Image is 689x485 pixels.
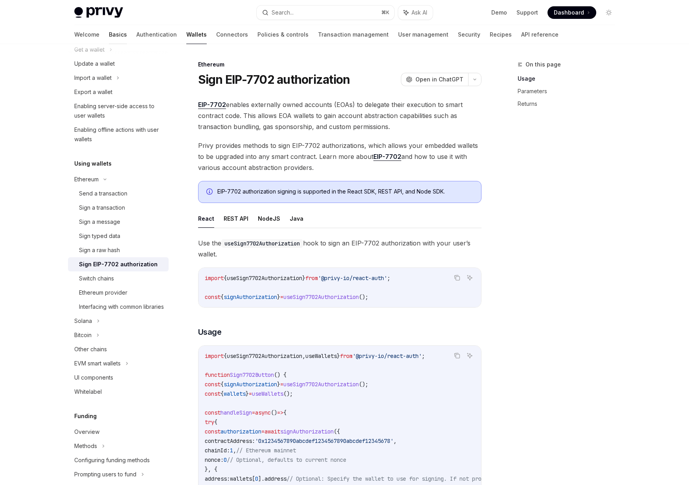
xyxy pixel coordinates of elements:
[205,466,217,473] span: }, {
[283,409,287,416] span: {
[255,437,393,444] span: '0x1234567890abcdef1234567890abcdef12345678'
[277,381,280,388] span: }
[401,73,468,86] button: Open in ChatGPT
[68,57,169,71] a: Update a wallet
[68,300,169,314] a: Interfacing with common libraries
[74,411,97,421] h5: Funding
[224,209,248,228] button: REST API
[68,425,169,439] a: Overview
[393,437,397,444] span: ,
[198,326,222,337] span: Usage
[79,245,120,255] div: Sign a raw hash
[186,25,207,44] a: Wallets
[74,345,107,354] div: Other chains
[198,99,481,132] span: enables externally owned accounts (EOAs) to delegate their execution to smart contract code. This...
[465,350,475,361] button: Ask AI
[198,140,481,173] span: Privy provides methods to sign EIP-7702 authorizations, which allows your embedded wallets to be ...
[79,288,127,297] div: Ethereum provider
[68,201,169,215] a: Sign a transaction
[79,231,120,241] div: Sign typed data
[271,409,277,416] span: ()
[74,59,115,68] div: Update a wallet
[214,419,217,426] span: {
[490,25,512,44] a: Recipes
[74,359,121,368] div: EVM smart wallets
[205,447,230,454] span: chainId:
[280,293,283,301] span: =
[227,275,302,282] span: useSign7702Authorization
[68,85,169,99] a: Export a wallet
[74,87,112,97] div: Export a wallet
[491,9,507,17] a: Demo
[252,475,255,482] span: [
[198,101,226,109] a: EIP-7702
[274,371,287,378] span: () {
[74,159,112,168] h5: Using wallets
[359,381,368,388] span: ();
[68,286,169,300] a: Ethereum provider
[79,217,120,227] div: Sign a message
[220,293,224,301] span: {
[290,209,303,228] button: Java
[198,61,481,68] div: Ethereum
[224,293,277,301] span: signAuthorization
[265,428,280,435] span: await
[224,275,227,282] span: {
[283,390,293,397] span: ();
[136,25,177,44] a: Authentication
[287,475,598,482] span: // Optional: Specify the wallet to use for signing. If not provided, the first wallet will be used.
[79,189,127,198] div: Send a transaction
[224,381,277,388] span: signAuthorization
[79,203,125,212] div: Sign a transaction
[74,101,164,120] div: Enabling server-side access to user wallets
[227,352,302,360] span: useSign7702Authorization
[68,243,169,257] a: Sign a raw hash
[74,455,150,465] div: Configuring funding methods
[265,475,287,482] span: address
[257,6,394,20] button: Search...⌘K
[518,72,621,85] a: Usage
[359,293,368,301] span: ();
[205,437,255,444] span: contractAddress:
[74,427,99,437] div: Overview
[221,239,303,248] code: useSign7702Authorization
[205,371,230,378] span: function
[521,25,559,44] a: API reference
[205,456,224,463] span: nonce:
[249,390,252,397] span: =
[318,275,387,282] span: '@privy-io/react-auth'
[205,275,224,282] span: import
[68,186,169,201] a: Send a transaction
[74,373,113,382] div: UI components
[548,6,596,19] a: Dashboard
[68,271,169,286] a: Switch chains
[340,352,353,360] span: from
[68,215,169,229] a: Sign a message
[68,371,169,385] a: UI components
[74,441,97,451] div: Methods
[353,352,422,360] span: '@privy-io/react-auth'
[205,352,224,360] span: import
[258,475,265,482] span: ].
[205,293,220,301] span: const
[252,409,255,416] span: =
[261,428,265,435] span: =
[283,381,359,388] span: useSign7702Authorization
[381,9,390,16] span: ⌘ K
[74,125,164,144] div: Enabling offline actions with user wallets
[283,293,359,301] span: useSign7702Authorization
[280,428,334,435] span: signAuthorization
[74,387,102,396] div: Whitelabel
[74,175,99,184] div: Ethereum
[220,390,224,397] span: {
[422,352,425,360] span: ;
[334,428,340,435] span: ({
[205,381,220,388] span: const
[518,98,621,110] a: Returns
[305,275,318,282] span: from
[302,352,305,360] span: ,
[79,302,164,312] div: Interfacing with common libraries
[257,25,309,44] a: Policies & controls
[68,123,169,146] a: Enabling offline actions with user wallets
[258,209,280,228] button: NodeJS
